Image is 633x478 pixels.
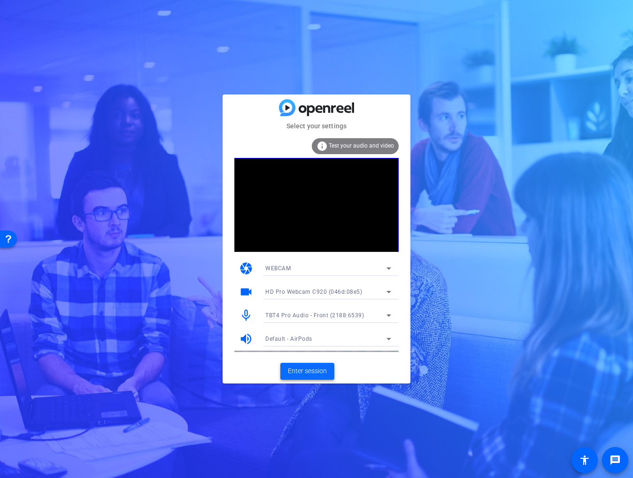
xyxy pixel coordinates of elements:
span: WEBCAM [265,265,291,272]
mat-icon: volume_up [239,332,253,346]
img: blue-gradient.svg [279,99,354,116]
span: Default - AirPods [265,336,312,342]
span: TBT4 Pro Audio - Front (2188:6539) [265,312,364,319]
span: HD Pro Webcam C920 (046d:08e5) [265,289,362,295]
mat-icon: message [610,454,621,466]
button: Enter session [280,363,334,380]
mat-card-subtitle: Select your settings [223,121,410,131]
span: Enter session [288,366,327,376]
mat-icon: videocam [239,285,253,299]
mat-icon: mic_none [239,308,253,322]
mat-icon: accessibility [579,454,590,466]
mat-icon: info [316,141,328,152]
span: Test your audio and video [329,142,394,149]
mat-icon: camera [239,261,253,275]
